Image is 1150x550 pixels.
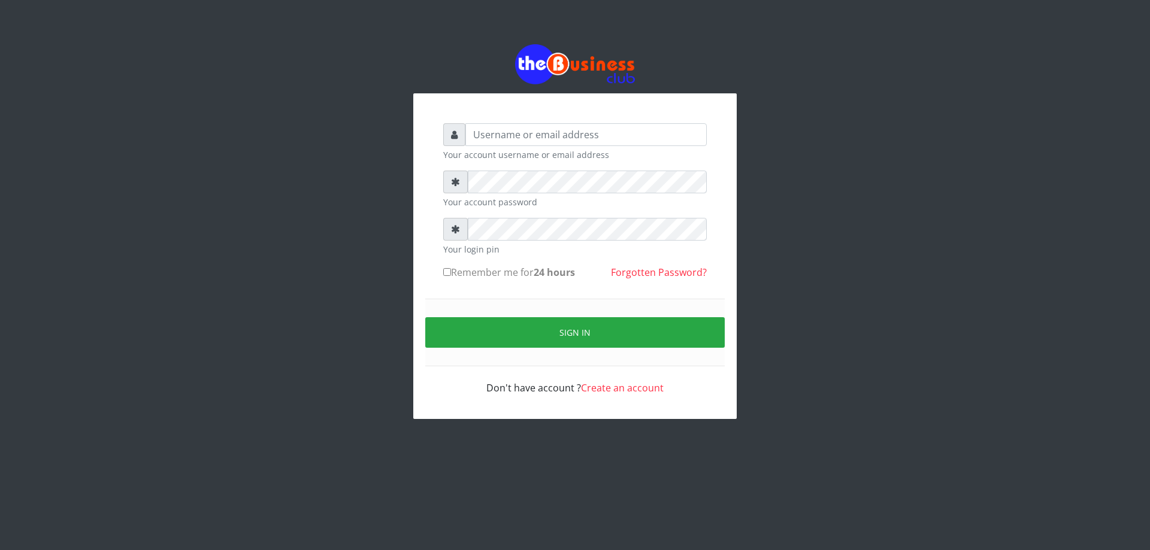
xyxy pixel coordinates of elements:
[443,148,707,161] small: Your account username or email address
[443,243,707,256] small: Your login pin
[425,317,725,348] button: Sign in
[581,381,664,394] a: Create an account
[443,268,451,276] input: Remember me for24 hours
[534,266,575,279] b: 24 hours
[443,366,707,395] div: Don't have account ?
[611,266,707,279] a: Forgotten Password?
[443,196,707,208] small: Your account password
[443,265,575,279] label: Remember me for
[465,123,707,146] input: Username or email address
